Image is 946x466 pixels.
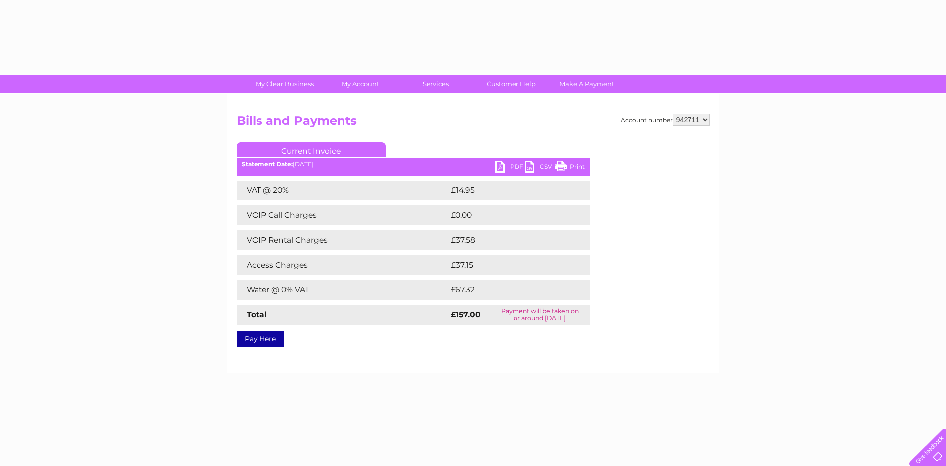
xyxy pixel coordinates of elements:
td: VOIP Call Charges [237,205,448,225]
div: [DATE] [237,161,590,168]
td: £37.58 [448,230,569,250]
td: Payment will be taken on or around [DATE] [490,305,590,325]
td: £37.15 [448,255,568,275]
h2: Bills and Payments [237,114,710,133]
b: Statement Date: [242,160,293,168]
td: £67.32 [448,280,569,300]
a: Services [395,75,477,93]
td: £0.00 [448,205,567,225]
td: £14.95 [448,181,569,200]
td: VAT @ 20% [237,181,448,200]
a: My Clear Business [244,75,326,93]
a: My Account [319,75,401,93]
a: Make A Payment [546,75,628,93]
a: CSV [525,161,555,175]
a: Pay Here [237,331,284,347]
td: Water @ 0% VAT [237,280,448,300]
strong: £157.00 [451,310,481,319]
td: Access Charges [237,255,448,275]
a: Customer Help [470,75,552,93]
td: VOIP Rental Charges [237,230,448,250]
a: PDF [495,161,525,175]
a: Current Invoice [237,142,386,157]
div: Account number [621,114,710,126]
a: Print [555,161,585,175]
strong: Total [247,310,267,319]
